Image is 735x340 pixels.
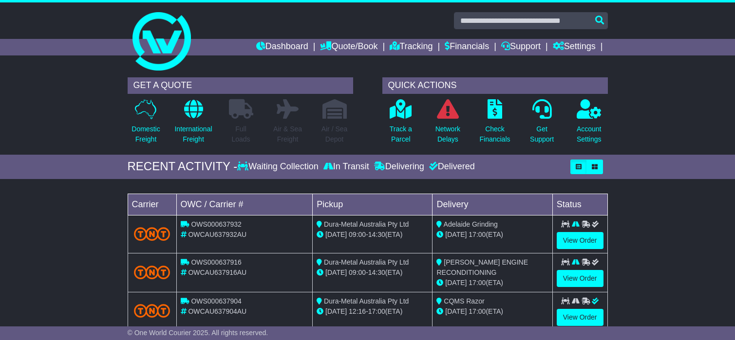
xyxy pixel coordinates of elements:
td: Status [552,194,607,215]
a: View Order [557,309,603,326]
span: Dura-Metal Australia Pty Ltd [324,258,409,266]
td: Delivery [433,194,552,215]
span: Dura-Metal Australia Pty Ltd [324,297,409,305]
span: 17:00 [469,307,486,315]
span: [PERSON_NAME] ENGINE RECONDITIONING [436,258,528,276]
span: 17:00 [469,231,486,238]
span: [DATE] [325,231,347,238]
a: Financials [445,39,489,55]
span: Dura-Metal Australia Pty Ltd [324,220,409,228]
p: Check Financials [479,124,510,144]
img: TNT_Domestic.png [134,266,170,279]
span: [DATE] [325,307,347,315]
a: View Order [557,232,603,249]
span: Adelaide Grinding [444,220,498,228]
div: Waiting Collection [237,161,320,172]
div: Delivered [427,161,475,172]
div: (ETA) [436,230,548,240]
a: GetSupport [529,99,554,150]
p: Network Delays [435,124,460,144]
img: TNT_Domestic.png [134,304,170,317]
span: [DATE] [325,268,347,276]
span: OWS000637932 [191,220,242,228]
div: (ETA) [436,278,548,288]
div: QUICK ACTIONS [382,77,608,94]
a: AccountSettings [576,99,602,150]
p: Domestic Freight [132,124,160,144]
span: OWS000637916 [191,258,242,266]
td: Carrier [128,194,176,215]
a: DomesticFreight [131,99,160,150]
div: In Transit [321,161,372,172]
a: Tracking [390,39,433,55]
a: Settings [553,39,596,55]
span: 09:00 [349,268,366,276]
span: CQMS Razor [444,297,484,305]
div: RECENT ACTIVITY - [128,160,238,174]
span: 14:30 [368,231,385,238]
span: OWS000637904 [191,297,242,305]
td: Pickup [313,194,433,215]
div: - (ETA) [317,306,428,317]
img: TNT_Domestic.png [134,227,170,240]
div: GET A QUOTE [128,77,353,94]
span: OWCAU637916AU [188,268,246,276]
span: OWCAU637904AU [188,307,246,315]
p: International Freight [174,124,212,144]
span: [DATE] [445,279,467,286]
div: - (ETA) [317,268,428,278]
a: Track aParcel [389,99,413,150]
span: OWCAU637932AU [188,231,246,238]
span: 12:16 [349,307,366,315]
span: 09:00 [349,231,366,238]
span: [DATE] [445,307,467,315]
a: Support [501,39,541,55]
td: OWC / Carrier # [176,194,313,215]
span: © One World Courier 2025. All rights reserved. [128,329,268,337]
p: Full Loads [229,124,253,144]
span: 17:00 [469,279,486,286]
a: View Order [557,270,603,287]
a: CheckFinancials [479,99,510,150]
span: 17:00 [368,307,385,315]
p: Air & Sea Freight [273,124,302,144]
a: Dashboard [256,39,308,55]
span: 14:30 [368,268,385,276]
a: NetworkDelays [435,99,461,150]
p: Air / Sea Depot [321,124,348,144]
p: Track a Parcel [390,124,412,144]
a: Quote/Book [320,39,377,55]
div: Delivering [372,161,427,172]
p: Account Settings [577,124,602,144]
p: Get Support [530,124,554,144]
span: [DATE] [445,231,467,238]
div: - (ETA) [317,230,428,240]
div: (ETA) [436,306,548,317]
a: InternationalFreight [174,99,212,150]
